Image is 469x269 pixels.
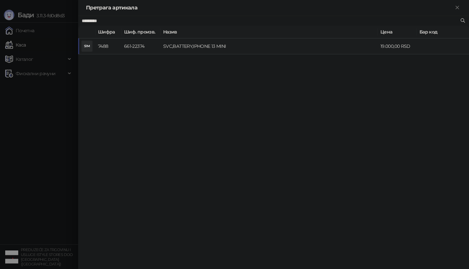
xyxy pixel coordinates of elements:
button: Close [453,4,461,12]
th: Бар код [417,26,469,38]
th: Шифра [95,26,121,38]
div: Претрага артикала [86,4,453,12]
td: 19.000,00 RSD [378,38,417,54]
td: SVC,BATTERY,IPHONE 13 MINI [161,38,378,54]
td: 661-22374 [121,38,161,54]
th: Шиф. произв. [121,26,161,38]
th: Назив [161,26,378,38]
th: Цена [378,26,417,38]
div: S1M [82,41,92,51]
td: 7488 [95,38,121,54]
